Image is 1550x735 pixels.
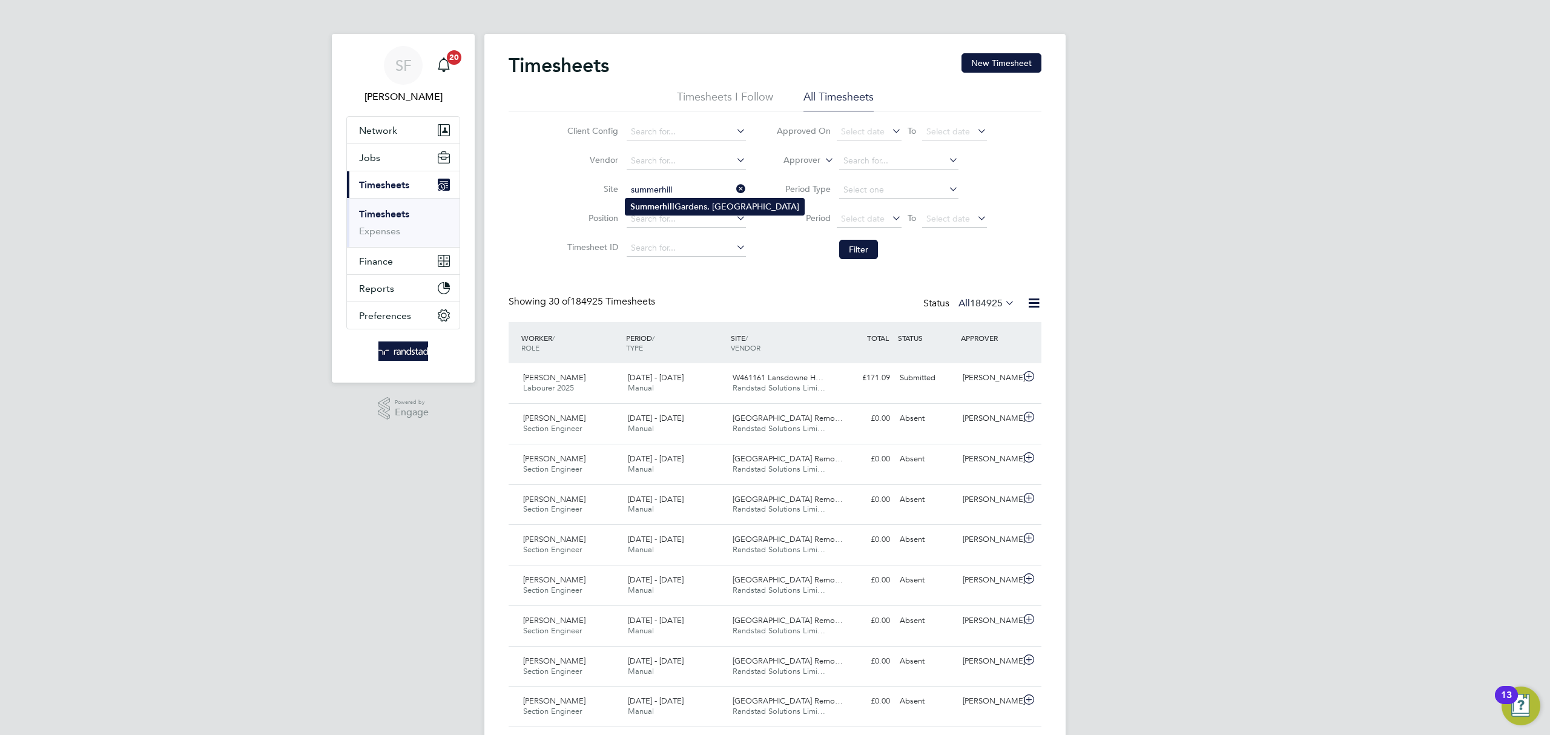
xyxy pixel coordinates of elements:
[733,615,843,625] span: [GEOGRAPHIC_DATA] Remo…
[961,53,1041,73] button: New Timesheet
[733,453,843,464] span: [GEOGRAPHIC_DATA] Remo…
[733,575,843,585] span: [GEOGRAPHIC_DATA] Remo…
[628,544,654,555] span: Manual
[521,343,539,352] span: ROLE
[733,534,843,544] span: [GEOGRAPHIC_DATA] Remo…
[958,297,1015,309] label: All
[509,295,658,308] div: Showing
[627,182,746,199] input: Search for...
[628,464,654,474] span: Manual
[627,153,746,170] input: Search for...
[958,327,1021,349] div: APPROVER
[733,494,843,504] span: [GEOGRAPHIC_DATA] Remo…
[733,383,825,393] span: Randstad Solutions Limi…
[359,125,397,136] span: Network
[832,570,895,590] div: £0.00
[628,615,684,625] span: [DATE] - [DATE]
[564,183,618,194] label: Site
[523,666,582,676] span: Section Engineer
[523,504,582,514] span: Section Engineer
[625,199,804,215] li: Gardens, [GEOGRAPHIC_DATA]
[895,530,958,550] div: Absent
[958,570,1021,590] div: [PERSON_NAME]
[926,126,970,137] span: Select date
[347,198,460,247] div: Timesheets
[628,625,654,636] span: Manual
[523,625,582,636] span: Section Engineer
[776,125,831,136] label: Approved On
[628,494,684,504] span: [DATE] - [DATE]
[1502,687,1540,725] button: Open Resource Center, 13 new notifications
[839,182,958,199] input: Select one
[523,585,582,595] span: Section Engineer
[923,295,1017,312] div: Status
[867,333,889,343] span: TOTAL
[523,696,585,706] span: [PERSON_NAME]
[733,706,825,716] span: Randstad Solutions Limi…
[523,706,582,716] span: Section Engineer
[832,490,895,510] div: £0.00
[895,368,958,388] div: Submitted
[628,585,654,595] span: Manual
[523,464,582,474] span: Section Engineer
[745,333,748,343] span: /
[395,407,429,418] span: Engage
[346,46,460,104] a: SF[PERSON_NAME]
[728,327,833,358] div: SITE
[970,297,1003,309] span: 184925
[347,275,460,302] button: Reports
[628,453,684,464] span: [DATE] - [DATE]
[549,295,570,308] span: 30 of
[359,225,400,237] a: Expenses
[523,494,585,504] span: [PERSON_NAME]
[347,248,460,274] button: Finance
[378,341,429,361] img: randstad-logo-retina.png
[523,575,585,585] span: [PERSON_NAME]
[895,490,958,510] div: Absent
[958,691,1021,711] div: [PERSON_NAME]
[958,651,1021,671] div: [PERSON_NAME]
[733,372,823,383] span: W461161 Lansdowne H…
[628,383,654,393] span: Manual
[904,210,920,226] span: To
[895,651,958,671] div: Absent
[958,530,1021,550] div: [PERSON_NAME]
[839,240,878,259] button: Filter
[832,368,895,388] div: £171.09
[626,343,643,352] span: TYPE
[523,413,585,423] span: [PERSON_NAME]
[839,153,958,170] input: Search for...
[509,53,609,77] h2: Timesheets
[776,213,831,223] label: Period
[395,397,429,407] span: Powered by
[518,327,623,358] div: WORKER
[627,240,746,257] input: Search for...
[628,575,684,585] span: [DATE] - [DATE]
[627,124,746,140] input: Search for...
[958,611,1021,631] div: [PERSON_NAME]
[628,534,684,544] span: [DATE] - [DATE]
[733,504,825,514] span: Randstad Solutions Limi…
[628,423,654,433] span: Manual
[733,666,825,676] span: Randstad Solutions Limi…
[895,409,958,429] div: Absent
[523,453,585,464] span: [PERSON_NAME]
[630,202,674,212] b: Summerhill
[733,625,825,636] span: Randstad Solutions Limi…
[628,504,654,514] span: Manual
[623,327,728,358] div: PERIOD
[432,46,456,85] a: 20
[564,125,618,136] label: Client Config
[733,656,843,666] span: [GEOGRAPHIC_DATA] Remo…
[564,213,618,223] label: Position
[895,611,958,631] div: Absent
[832,691,895,711] div: £0.00
[523,423,582,433] span: Section Engineer
[347,144,460,171] button: Jobs
[628,666,654,676] span: Manual
[895,570,958,590] div: Absent
[832,611,895,631] div: £0.00
[958,490,1021,510] div: [PERSON_NAME]
[346,341,460,361] a: Go to home page
[628,372,684,383] span: [DATE] - [DATE]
